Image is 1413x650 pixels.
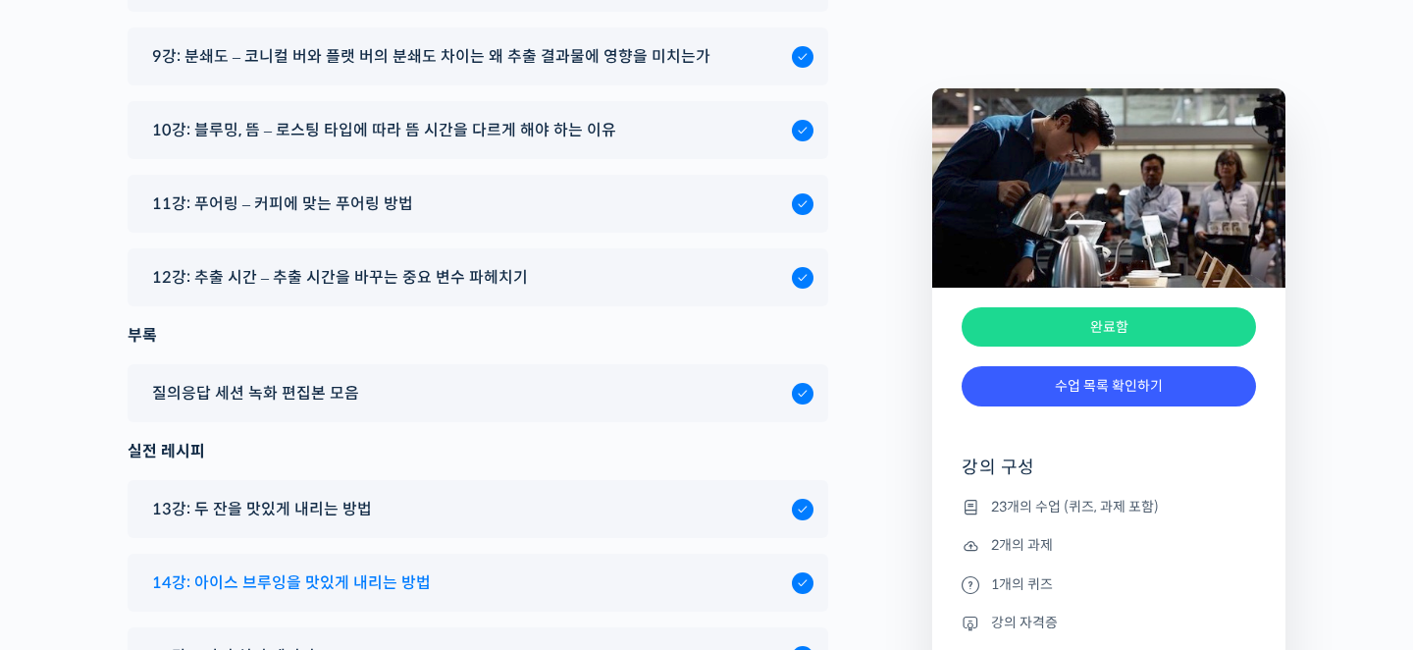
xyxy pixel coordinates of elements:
span: 11강: 푸어링 – 커피에 맞는 푸어링 방법 [152,190,413,217]
span: 질의응답 세션 녹화 편집본 모음 [152,380,359,406]
span: 10강: 블루밍, 뜸 – 로스팅 타입에 따라 뜸 시간을 다르게 해야 하는 이유 [152,117,616,143]
h4: 강의 구성 [962,456,1256,495]
a: 질의응답 세션 녹화 편집본 모음 [142,380,813,406]
span: 홈 [62,516,74,532]
span: 12강: 추출 시간 – 추출 시간을 바꾸는 중요 변수 파헤치기 [152,264,528,291]
div: 부록 [128,322,828,349]
li: 1개의 퀴즈 [962,572,1256,596]
span: 13강: 두 잔을 맛있게 내리는 방법 [152,496,372,522]
a: 설정 [253,487,377,536]
a: 대화 [130,487,253,536]
span: 9강: 분쇄도 – 코니컬 버와 플랫 버의 분쇄도 차이는 왜 추출 결과물에 영향을 미치는가 [152,43,710,70]
a: 12강: 추출 시간 – 추출 시간을 바꾸는 중요 변수 파헤치기 [142,264,813,291]
a: 14강: 아이스 브루잉을 맛있게 내리는 방법 [142,569,813,596]
a: 10강: 블루밍, 뜸 – 로스팅 타입에 따라 뜸 시간을 다르게 해야 하는 이유 [142,117,813,143]
div: 완료함 [962,307,1256,348]
div: 실전 레시피 [128,438,828,464]
li: 23개의 수업 (퀴즈, 과제 포함) [962,495,1256,518]
a: 수업 목록 확인하기 [962,366,1256,406]
li: 2개의 과제 [962,534,1256,558]
a: 13강: 두 잔을 맛있게 내리는 방법 [142,496,813,522]
li: 강의 자격증 [962,611,1256,634]
a: 홈 [6,487,130,536]
span: 14강: 아이스 브루잉을 맛있게 내리는 방법 [152,569,431,596]
span: 대화 [180,517,203,533]
a: 11강: 푸어링 – 커피에 맞는 푸어링 방법 [142,190,813,217]
span: 설정 [303,516,327,532]
a: 9강: 분쇄도 – 코니컬 버와 플랫 버의 분쇄도 차이는 왜 추출 결과물에 영향을 미치는가 [142,43,813,70]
